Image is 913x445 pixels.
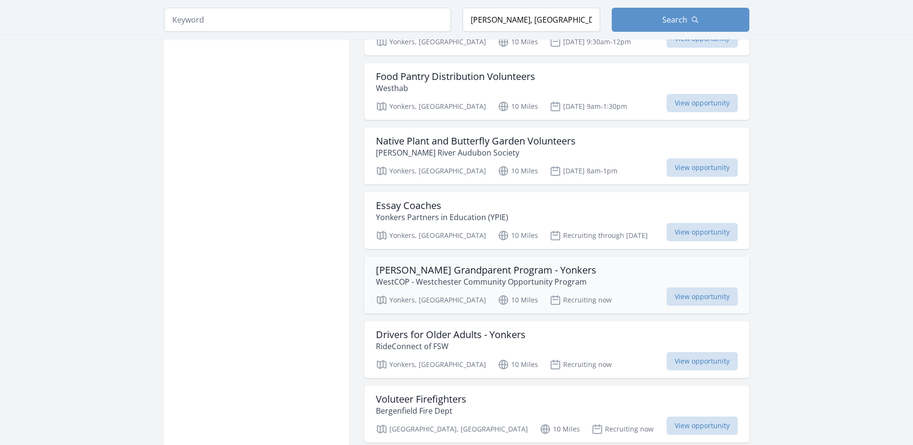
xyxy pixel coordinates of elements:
[376,165,486,177] p: Yonkers, [GEOGRAPHIC_DATA]
[376,329,526,340] h3: Drivers for Older Adults - Yonkers
[667,352,738,370] span: View opportunity
[498,294,538,306] p: 10 Miles
[364,63,749,120] a: Food Pantry Distribution Volunteers Westhab Yonkers, [GEOGRAPHIC_DATA] 10 Miles [DATE] 9am-1:30pm...
[498,101,538,112] p: 10 Miles
[376,294,486,306] p: Yonkers, [GEOGRAPHIC_DATA]
[662,14,687,26] span: Search
[498,359,538,370] p: 10 Miles
[667,223,738,241] span: View opportunity
[376,359,486,370] p: Yonkers, [GEOGRAPHIC_DATA]
[550,294,612,306] p: Recruiting now
[376,101,486,112] p: Yonkers, [GEOGRAPHIC_DATA]
[498,165,538,177] p: 10 Miles
[667,94,738,112] span: View opportunity
[364,257,749,314] a: [PERSON_NAME] Grandparent Program - Yonkers WestCOP - Westchester Community Opportunity Program Y...
[376,82,535,94] p: Westhab
[550,101,627,112] p: [DATE] 9am-1:30pm
[376,264,596,276] h3: [PERSON_NAME] Grandparent Program - Yonkers
[364,321,749,378] a: Drivers for Older Adults - Yonkers RideConnect of FSW Yonkers, [GEOGRAPHIC_DATA] 10 Miles Recruit...
[376,393,466,405] h3: Voluteer Firefighters
[540,423,580,435] p: 10 Miles
[550,165,617,177] p: [DATE] 8am-1pm
[376,276,596,288] p: WestCOP - Westchester Community Opportunity Program
[376,200,508,211] h3: Essay Coaches
[463,8,600,32] input: Location
[364,386,749,443] a: Voluteer Firefighters Bergenfield Fire Dept [GEOGRAPHIC_DATA], [GEOGRAPHIC_DATA] 10 Miles Recruit...
[364,192,749,249] a: Essay Coaches Yonkers Partners in Education (YPIE) Yonkers, [GEOGRAPHIC_DATA] 10 Miles Recruiting...
[376,211,508,223] p: Yonkers Partners in Education (YPIE)
[376,147,576,158] p: [PERSON_NAME] River Audubon Society
[376,423,528,435] p: [GEOGRAPHIC_DATA], [GEOGRAPHIC_DATA]
[376,340,526,352] p: RideConnect of FSW
[164,8,451,32] input: Keyword
[550,36,631,48] p: [DATE] 9:30am-12pm
[667,288,738,306] span: View opportunity
[592,423,654,435] p: Recruiting now
[667,158,738,177] span: View opportunity
[550,230,648,241] p: Recruiting through [DATE]
[376,230,486,241] p: Yonkers, [GEOGRAPHIC_DATA]
[612,8,749,32] button: Search
[376,71,535,82] h3: Food Pantry Distribution Volunteers
[550,359,612,370] p: Recruiting now
[667,417,738,435] span: View opportunity
[498,36,538,48] p: 10 Miles
[376,405,466,417] p: Bergenfield Fire Dept
[498,230,538,241] p: 10 Miles
[364,128,749,184] a: Native Plant and Butterfly Garden Volunteers [PERSON_NAME] River Audubon Society Yonkers, [GEOGRA...
[376,135,576,147] h3: Native Plant and Butterfly Garden Volunteers
[376,36,486,48] p: Yonkers, [GEOGRAPHIC_DATA]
